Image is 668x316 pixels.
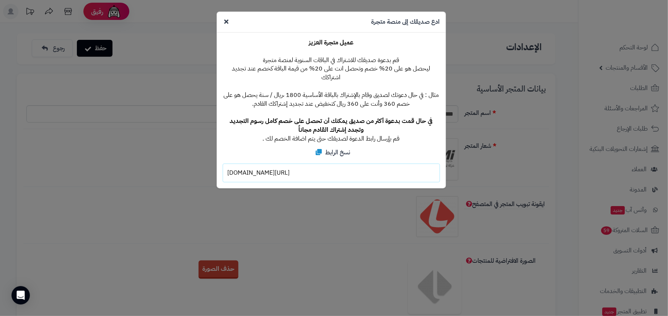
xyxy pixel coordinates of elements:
[371,18,440,26] h4: ادع صديقك إلى منصة متجرة
[223,164,440,182] div: [URL][DOMAIN_NAME]
[309,38,354,47] b: عميل متجرة العزيز
[11,286,30,305] div: Open Intercom Messenger
[312,146,350,160] label: نسخ الرابط
[223,38,440,143] p: قم بدعوة صديقك للاشتراك في الباقات السنوية لمنصة متجرة ليحصل هو على 20% خصم وتحصل انت على 20% من ...
[230,116,433,134] b: في حال قمت بدعوة أكثر من صديق يمكنك أن تحصل على خصم كامل رسوم التجديد وتجدد إشتراك القادم مجاناً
